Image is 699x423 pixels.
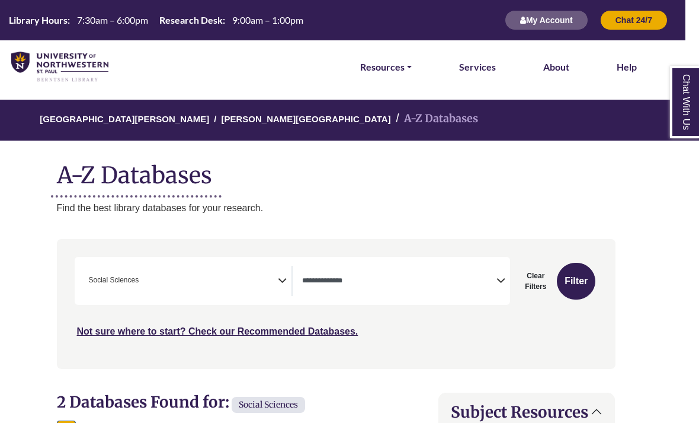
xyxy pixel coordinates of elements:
a: About [543,59,569,75]
a: My Account [505,15,588,25]
span: Social Sciences [232,397,305,413]
li: A-Z Databases [391,110,478,128]
nav: Search filters [57,239,615,368]
span: 9:00am – 1:00pm [232,14,303,26]
button: My Account [505,10,588,30]
th: Research Desk: [155,14,226,26]
textarea: Search [302,277,496,287]
a: Not sure where to start? Check our Recommended Databases. [77,326,358,336]
span: 7:30am – 6:00pm [77,14,148,26]
li: Social Sciences [84,275,139,286]
textarea: Search [141,277,146,287]
p: Find the best library databases for your research. [57,201,615,216]
h1: A-Z Databases [57,152,615,189]
span: Social Sciences [89,275,139,286]
a: Hours Today [4,14,308,27]
a: Help [617,59,637,75]
button: Clear Filters [517,263,554,300]
a: [GEOGRAPHIC_DATA][PERSON_NAME] [40,112,209,124]
th: Library Hours: [4,14,70,26]
a: Chat 24/7 [600,15,668,25]
button: Chat 24/7 [600,10,668,30]
a: [PERSON_NAME][GEOGRAPHIC_DATA] [222,112,391,124]
span: 2 Databases Found for: [57,392,229,412]
nav: breadcrumb [57,100,615,141]
a: Resources [360,59,412,75]
img: library_home [11,52,108,82]
a: Services [459,59,496,75]
table: Hours Today [4,14,308,25]
button: Submit for Search Results [557,263,595,300]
